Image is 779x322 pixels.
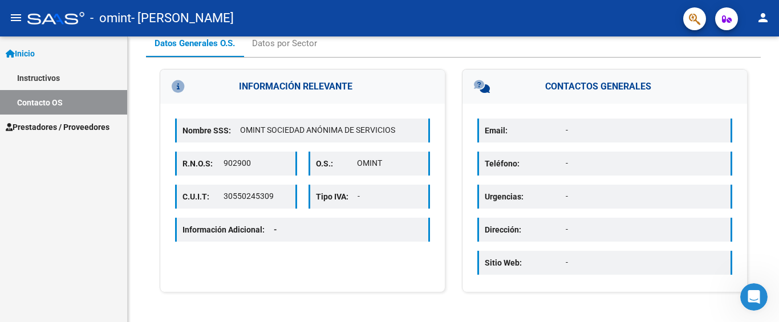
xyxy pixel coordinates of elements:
[358,190,423,202] p: -
[316,190,358,203] p: Tipo IVA:
[274,225,277,234] span: -
[566,223,725,235] p: -
[485,223,566,236] p: Dirección:
[485,157,566,170] p: Teléfono:
[316,157,357,170] p: O.S.:
[182,157,224,170] p: R.N.O.S:
[90,6,131,31] span: - omint
[566,256,725,268] p: -
[160,70,445,104] h3: INFORMACIÓN RELEVANTE
[485,190,566,203] p: Urgencias:
[6,121,109,133] span: Prestadores / Proveedores
[566,124,725,136] p: -
[224,190,289,202] p: 30550245309
[485,256,566,269] p: Sitio Web:
[740,283,768,311] iframe: Intercom live chat
[224,157,289,169] p: 902900
[252,37,317,50] div: Datos por Sector
[357,157,423,169] p: OMINT
[462,70,747,104] h3: CONTACTOS GENERALES
[182,124,240,137] p: Nombre SSS:
[756,11,770,25] mat-icon: person
[485,124,566,137] p: Email:
[9,11,23,25] mat-icon: menu
[566,157,725,169] p: -
[566,190,725,202] p: -
[182,223,286,236] p: Información Adicional:
[240,124,423,136] p: OMINT SOCIEDAD ANÓNIMA DE SERVICIOS
[6,47,35,60] span: Inicio
[182,190,224,203] p: C.U.I.T:
[155,37,235,50] div: Datos Generales O.S.
[131,6,234,31] span: - [PERSON_NAME]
